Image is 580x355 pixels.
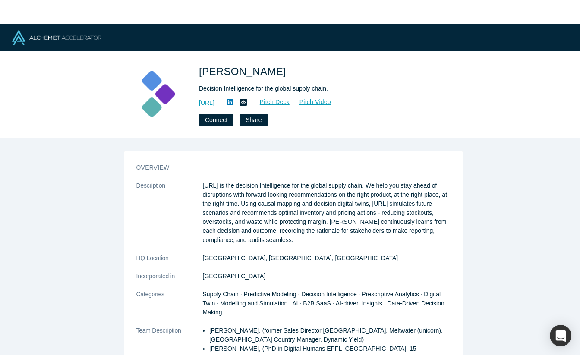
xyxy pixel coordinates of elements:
[240,114,268,126] button: Share
[203,181,451,245] p: [URL] is the decision Intelligence for the global supply chain. We help you stay ahead of disrupt...
[203,272,451,281] dd: [GEOGRAPHIC_DATA]
[12,30,101,45] img: Alchemist Logo
[199,98,214,107] a: [URL]
[250,97,290,107] a: Pitch Deck
[290,97,331,107] a: Pitch Video
[136,290,203,326] dt: Categories
[199,84,441,93] div: Decision Intelligence for the global supply chain.
[203,291,444,316] span: Supply Chain · Predictive Modeling · Decision Intelligence · Prescriptive Analytics · Digital Twi...
[199,66,289,77] span: [PERSON_NAME]
[136,163,438,172] h3: overview
[136,254,203,272] dt: HQ Location
[199,114,233,126] button: Connect
[203,254,451,263] dd: [GEOGRAPHIC_DATA], [GEOGRAPHIC_DATA], [GEOGRAPHIC_DATA]
[136,272,203,290] dt: Incorporated in
[126,64,187,124] img: Kimaru AI's Logo
[209,326,451,344] li: [PERSON_NAME], (former Sales Director [GEOGRAPHIC_DATA], Meltwater (unicorn), [GEOGRAPHIC_DATA] C...
[136,181,203,254] dt: Description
